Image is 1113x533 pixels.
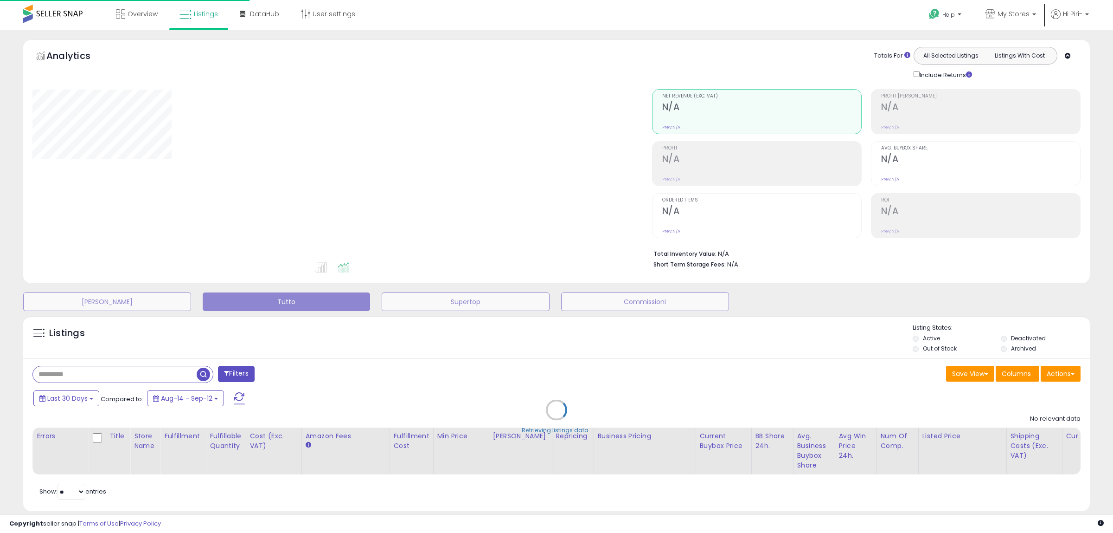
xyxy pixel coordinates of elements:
[662,176,680,182] small: Prev: N/A
[653,250,716,258] b: Total Inventory Value:
[1063,9,1082,19] span: Hi Piri-
[46,49,109,65] h5: Analytics
[881,206,1080,218] h2: N/A
[203,292,371,311] button: Tutto
[881,94,1080,99] span: Profit [PERSON_NAME]
[998,9,1030,19] span: My Stores
[881,102,1080,114] h2: N/A
[662,198,861,203] span: Ordered Items
[9,520,161,528] div: seller snap | |
[120,519,161,528] a: Privacy Policy
[662,206,861,218] h2: N/A
[194,9,218,19] span: Listings
[1051,9,1089,30] a: Hi Piri-
[382,292,550,311] button: Supertop
[662,102,861,114] h2: N/A
[881,198,1080,203] span: ROI
[23,292,191,311] button: [PERSON_NAME]
[942,11,955,19] span: Help
[881,176,899,182] small: Prev: N/A
[727,260,738,269] span: N/A
[9,519,43,528] strong: Copyright
[881,124,899,130] small: Prev: N/A
[881,146,1080,151] span: Avg. Buybox Share
[522,426,591,435] div: Retrieving listings data..
[561,292,729,311] button: Commissioni
[653,247,1074,259] li: N/A
[985,50,1054,62] button: Listings With Cost
[662,94,861,99] span: Net Revenue (Exc. VAT)
[662,154,861,166] h2: N/A
[881,228,899,234] small: Prev: N/A
[874,52,910,60] div: Totals For
[662,124,680,130] small: Prev: N/A
[916,50,985,62] button: All Selected Listings
[662,228,680,234] small: Prev: N/A
[921,1,971,30] a: Help
[79,519,119,528] a: Terms of Use
[250,9,279,19] span: DataHub
[928,8,940,20] i: Get Help
[881,154,1080,166] h2: N/A
[653,260,726,268] b: Short Term Storage Fees:
[907,69,983,80] div: Include Returns
[662,146,861,151] span: Profit
[128,9,158,19] span: Overview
